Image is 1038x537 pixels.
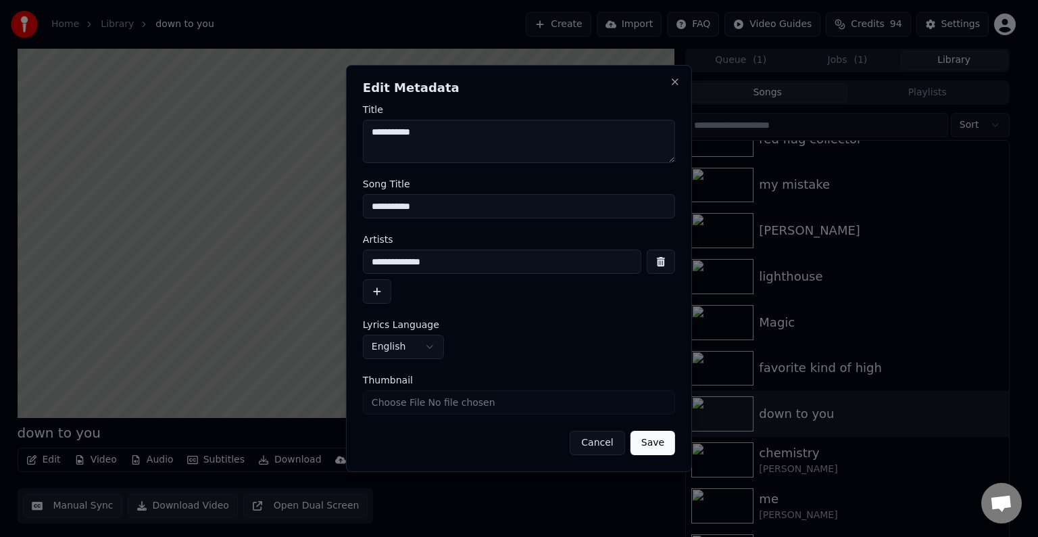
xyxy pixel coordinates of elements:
span: Thumbnail [363,375,413,385]
label: Artists [363,235,675,244]
button: Cancel [570,431,624,455]
label: Title [363,105,675,114]
span: Lyrics Language [363,320,439,329]
label: Song Title [363,179,675,189]
button: Save [631,431,675,455]
h2: Edit Metadata [363,82,675,94]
